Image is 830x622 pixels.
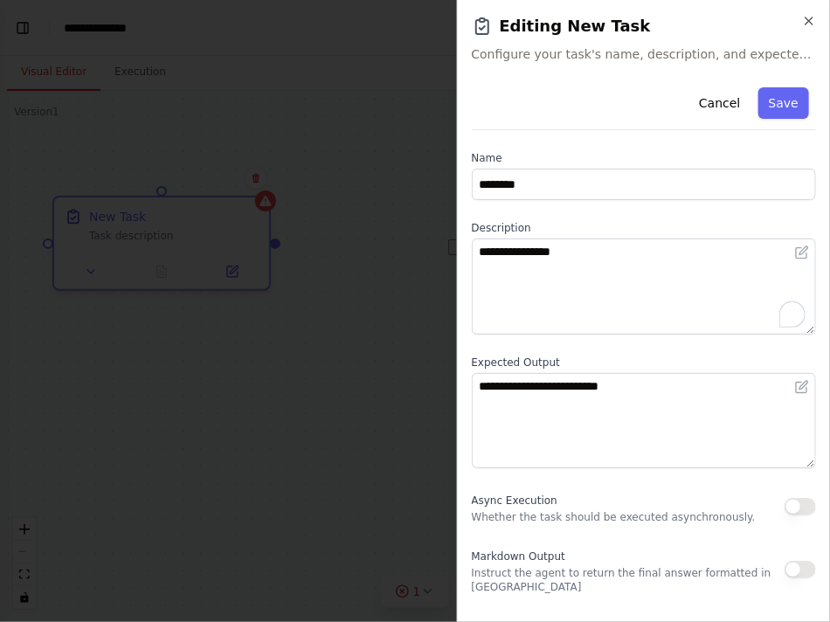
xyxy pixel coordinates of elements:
[472,151,817,165] label: Name
[792,377,813,397] button: Open in editor
[472,45,817,63] span: Configure your task's name, description, and expected output.
[688,87,750,119] button: Cancel
[472,221,817,235] label: Description
[758,87,809,119] button: Save
[472,566,785,594] p: Instruct the agent to return the final answer formatted in [GEOGRAPHIC_DATA]
[472,238,817,335] textarea: To enrich screen reader interactions, please activate Accessibility in Grammarly extension settings
[472,494,557,507] span: Async Execution
[472,356,817,370] label: Expected Output
[472,14,817,38] h2: Editing New Task
[472,550,565,563] span: Markdown Output
[792,242,813,263] button: Open in editor
[472,510,756,524] p: Whether the task should be executed asynchronously.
